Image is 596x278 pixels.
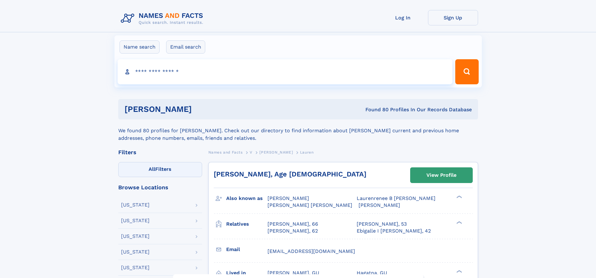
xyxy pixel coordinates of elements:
[259,148,293,156] a: [PERSON_NAME]
[166,40,205,54] label: Email search
[300,150,314,155] span: Lauren
[125,105,279,113] h1: [PERSON_NAME]
[455,269,462,273] div: ❯
[120,40,160,54] label: Name search
[121,265,150,270] div: [US_STATE]
[357,270,387,276] span: Hagatna, GU
[357,221,407,228] a: [PERSON_NAME], 53
[214,170,366,178] a: [PERSON_NAME], Age [DEMOGRAPHIC_DATA]
[250,148,252,156] a: V
[259,150,293,155] span: [PERSON_NAME]
[267,228,318,234] a: [PERSON_NAME], 62
[149,166,155,172] span: All
[357,228,431,234] a: Ebigalle I [PERSON_NAME], 42
[118,10,208,27] img: Logo Names and Facts
[118,149,202,155] div: Filters
[278,106,472,113] div: Found 80 Profiles In Our Records Database
[455,59,478,84] button: Search Button
[118,119,478,142] div: We found 80 profiles for [PERSON_NAME]. Check out our directory to find information about [PERSON...
[428,10,478,25] a: Sign Up
[267,270,319,276] span: [PERSON_NAME], GU
[267,248,355,254] span: [EMAIL_ADDRESS][DOMAIN_NAME]
[208,148,243,156] a: Names and Facts
[226,193,267,204] h3: Also known as
[226,244,267,255] h3: Email
[267,202,352,208] span: [PERSON_NAME] [PERSON_NAME]
[118,185,202,190] div: Browse Locations
[359,202,400,208] span: [PERSON_NAME]
[118,162,202,177] label: Filters
[121,249,150,254] div: [US_STATE]
[226,219,267,229] h3: Relatives
[118,59,453,84] input: search input
[357,195,436,201] span: Laurenrenee B [PERSON_NAME]
[455,195,462,199] div: ❯
[426,168,456,182] div: View Profile
[410,168,472,183] a: View Profile
[455,220,462,224] div: ❯
[267,195,309,201] span: [PERSON_NAME]
[121,218,150,223] div: [US_STATE]
[121,234,150,239] div: [US_STATE]
[250,150,252,155] span: V
[267,221,318,228] a: [PERSON_NAME], 66
[121,202,150,207] div: [US_STATE]
[378,10,428,25] a: Log In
